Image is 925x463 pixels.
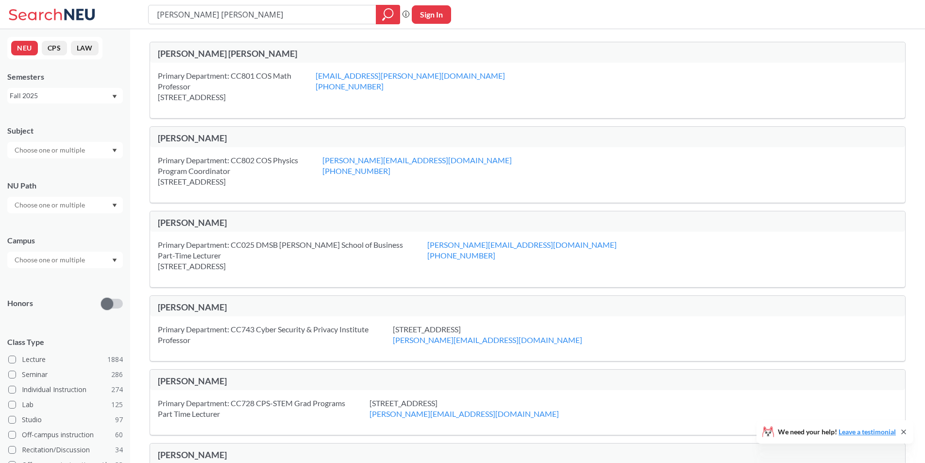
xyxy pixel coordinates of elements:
span: 274 [111,384,123,395]
div: [STREET_ADDRESS] [393,324,606,345]
div: NU Path [7,180,123,191]
label: Lab [8,398,123,411]
label: Individual Instruction [8,383,123,396]
div: [PERSON_NAME] [PERSON_NAME] [158,48,528,59]
div: Primary Department: CC743 Cyber Security & Privacy Institute Professor [158,324,393,345]
div: Dropdown arrow [7,142,123,158]
div: Campus [7,235,123,246]
button: CPS [42,41,67,55]
div: [PERSON_NAME] [158,449,528,460]
label: Lecture [8,353,123,366]
svg: magnifying glass [382,8,394,21]
div: Primary Department: CC728 CPS-STEM Grad Programs Part Time Lecturer [158,398,370,419]
div: [STREET_ADDRESS] [370,398,583,419]
a: [PHONE_NUMBER] [427,251,495,260]
input: Choose one or multiple [10,254,91,266]
svg: Dropdown arrow [112,204,117,207]
div: [PERSON_NAME] [158,376,528,386]
span: 125 [111,399,123,410]
button: Sign In [412,5,451,24]
div: [PERSON_NAME] [158,302,528,312]
label: Recitation/Discussion [8,444,123,456]
div: Primary Department: CC801 COS Math Professor [STREET_ADDRESS] [158,70,316,103]
span: Class Type [7,337,123,347]
div: Subject [7,125,123,136]
p: Honors [7,298,33,309]
a: [PERSON_NAME][EMAIL_ADDRESS][DOMAIN_NAME] [427,240,617,249]
input: Choose one or multiple [10,144,91,156]
a: Leave a testimonial [839,428,896,436]
input: Class, professor, course number, "phrase" [156,6,369,23]
div: Fall 2025 [10,90,111,101]
a: [EMAIL_ADDRESS][PERSON_NAME][DOMAIN_NAME] [316,71,505,80]
div: [PERSON_NAME] [158,133,528,143]
span: 97 [115,414,123,425]
span: 286 [111,369,123,380]
div: Primary Department: CC025 DMSB [PERSON_NAME] School of Business Part-Time Lecturer [STREET_ADDRESS] [158,240,427,272]
div: Fall 2025Dropdown arrow [7,88,123,103]
a: [PERSON_NAME][EMAIL_ADDRESS][DOMAIN_NAME] [322,155,512,165]
span: 60 [115,429,123,440]
svg: Dropdown arrow [112,258,117,262]
div: Semesters [7,71,123,82]
a: [PHONE_NUMBER] [316,82,384,91]
div: Primary Department: CC802 COS Physics Program Coordinator [STREET_ADDRESS] [158,155,322,187]
div: Dropdown arrow [7,197,123,213]
svg: Dropdown arrow [112,95,117,99]
input: Choose one or multiple [10,199,91,211]
div: Dropdown arrow [7,252,123,268]
span: We need your help! [778,429,896,435]
label: Off-campus instruction [8,429,123,441]
a: [PERSON_NAME][EMAIL_ADDRESS][DOMAIN_NAME] [370,409,559,418]
span: 1884 [107,354,123,365]
a: [PHONE_NUMBER] [322,166,390,175]
button: LAW [71,41,99,55]
label: Studio [8,413,123,426]
a: [PERSON_NAME][EMAIL_ADDRESS][DOMAIN_NAME] [393,335,582,344]
button: NEU [11,41,38,55]
span: 34 [115,445,123,455]
div: [PERSON_NAME] [158,217,528,228]
svg: Dropdown arrow [112,149,117,153]
label: Seminar [8,368,123,381]
div: magnifying glass [376,5,400,24]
